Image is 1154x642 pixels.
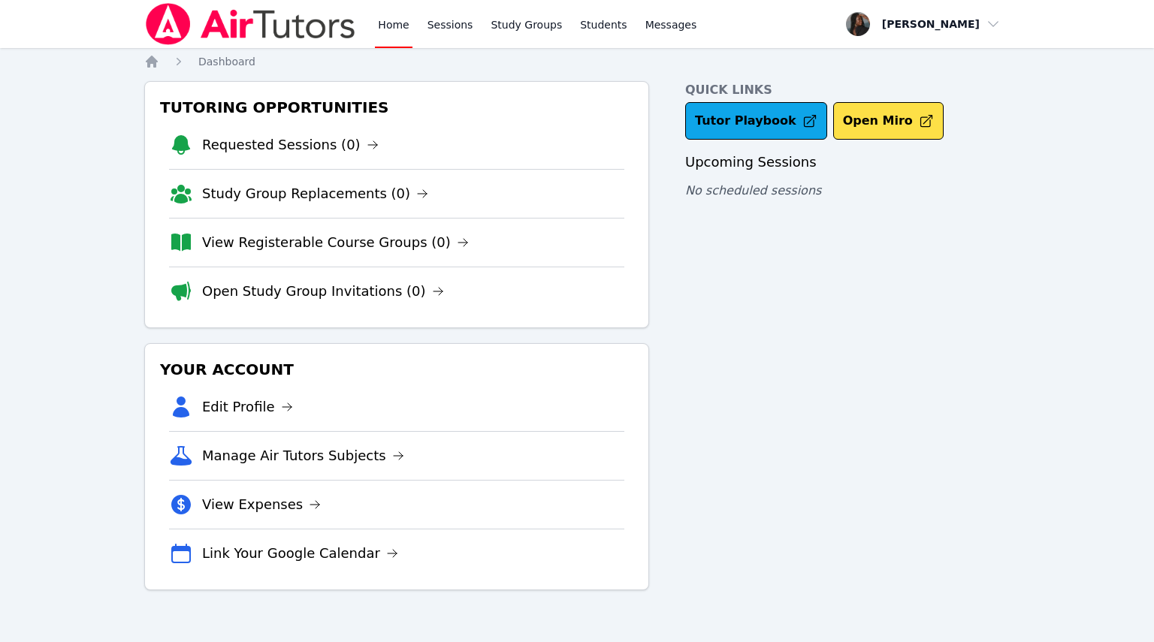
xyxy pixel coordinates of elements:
[645,17,697,32] span: Messages
[144,54,1010,69] nav: Breadcrumb
[157,94,636,121] h3: Tutoring Opportunities
[202,445,404,466] a: Manage Air Tutors Subjects
[202,183,428,204] a: Study Group Replacements (0)
[202,281,444,302] a: Open Study Group Invitations (0)
[144,3,357,45] img: Air Tutors
[202,396,293,417] a: Edit Profile
[198,54,255,69] a: Dashboard
[833,102,944,140] button: Open Miro
[202,232,469,253] a: View Registerable Course Groups (0)
[685,183,821,197] span: No scheduled sessions
[685,152,1010,173] h3: Upcoming Sessions
[157,356,636,383] h3: Your Account
[685,81,1010,99] h4: Quick Links
[685,102,827,140] a: Tutor Playbook
[202,134,379,155] a: Requested Sessions (0)
[202,494,321,515] a: View Expenses
[202,543,398,564] a: Link Your Google Calendar
[198,56,255,68] span: Dashboard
